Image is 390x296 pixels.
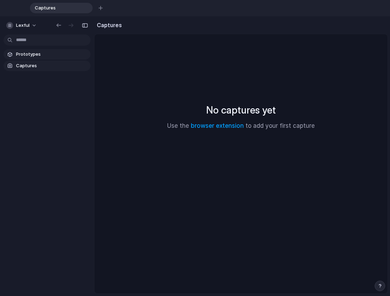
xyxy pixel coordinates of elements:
[16,22,30,29] span: Lexful
[94,21,122,29] h2: Captures
[32,5,81,11] span: Captures
[16,51,88,58] span: Prototypes
[3,61,91,71] a: Captures
[3,49,91,60] a: Prototypes
[167,122,315,131] p: Use the to add your first capture
[206,103,276,117] h2: No captures yet
[30,3,93,13] div: Captures
[3,20,40,31] button: Lexful
[191,122,244,129] a: browser extension
[16,62,88,69] span: Captures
